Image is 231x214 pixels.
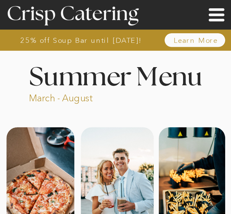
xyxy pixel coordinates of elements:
[182,183,231,214] iframe: podium webchat widget bubble
[10,91,111,106] p: March - August
[15,64,217,94] h1: Summer Menu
